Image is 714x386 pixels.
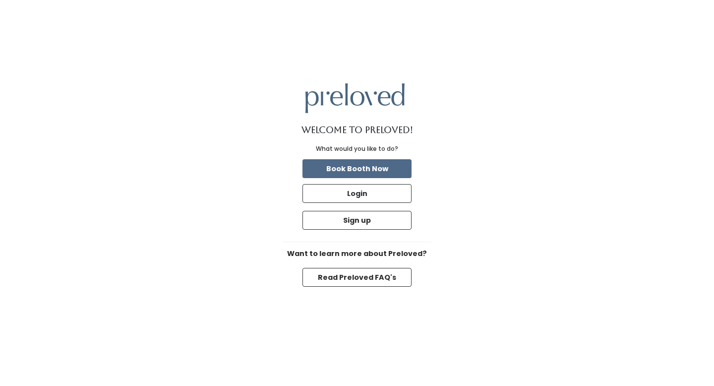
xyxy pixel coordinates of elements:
[302,211,412,230] button: Sign up
[302,159,412,178] button: Book Booth Now
[316,144,398,153] div: What would you like to do?
[301,125,413,135] h1: Welcome to Preloved!
[300,182,414,205] a: Login
[283,250,431,258] h6: Want to learn more about Preloved?
[302,268,412,287] button: Read Preloved FAQ's
[302,184,412,203] button: Login
[305,83,405,113] img: preloved logo
[300,209,414,232] a: Sign up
